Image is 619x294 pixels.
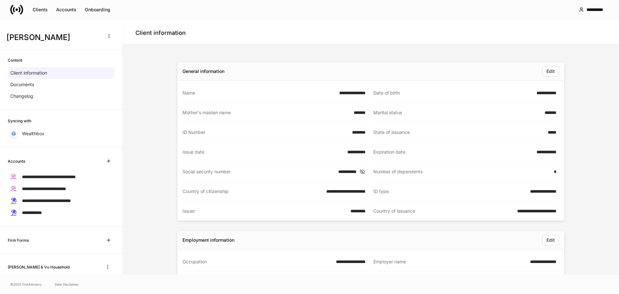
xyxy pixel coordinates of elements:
h6: Content [8,57,22,63]
button: Edit [542,235,559,245]
a: Changelog [8,90,114,102]
div: ID type [373,188,526,195]
div: Accounts [56,7,76,12]
p: Client information [10,70,47,76]
div: Onboarding [85,7,110,12]
h6: Firm Forms [8,237,29,243]
h3: [PERSON_NAME] [6,32,100,43]
button: Clients [28,5,52,15]
div: Edit [546,238,555,242]
div: Occupation [182,259,332,265]
div: Edit [546,69,555,74]
span: © 2025 OneAdvisory [10,282,42,287]
div: Employer name [373,259,526,265]
a: Wealthbox [8,128,114,139]
a: Documents [8,79,114,90]
h4: Client information [135,29,186,37]
p: Wealthbox [22,130,44,137]
div: Expiration date [373,149,533,155]
div: Marital status [373,109,541,116]
div: Mother's maiden name [182,109,350,116]
p: Changelog [10,93,33,99]
a: Data Disclaimer [55,282,79,287]
div: Number of dependents [373,168,550,175]
button: Onboarding [81,5,114,15]
button: Accounts [52,5,81,15]
p: Documents [10,81,34,88]
div: Clients [33,7,48,12]
h6: Accounts [8,158,25,164]
div: Country of issuance [373,208,513,214]
button: Edit [542,66,559,76]
a: Client information [8,67,114,79]
h6: Syncing with [8,118,31,124]
div: Employment information [182,237,234,243]
div: Country of citizenship [182,188,322,195]
div: ID Number [182,129,348,136]
div: Social security number [182,168,334,175]
div: Date of birth [373,90,533,96]
h6: [PERSON_NAME] & Vu Household [8,264,70,270]
div: Name [182,90,335,96]
div: General information [182,68,224,75]
div: Issuer [182,208,347,214]
div: Issue date [182,149,343,155]
div: State of issuance [373,129,544,136]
